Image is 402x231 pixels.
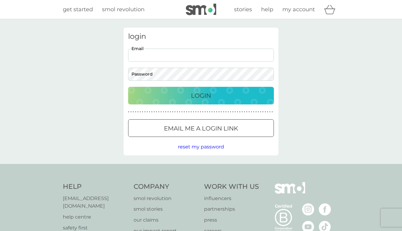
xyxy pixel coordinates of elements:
[324,3,339,15] div: basket
[223,110,224,114] p: ●
[202,110,203,114] p: ●
[170,110,171,114] p: ●
[198,110,199,114] p: ●
[134,205,198,213] a: smol stories
[142,110,143,114] p: ●
[63,213,128,221] a: help centre
[181,110,182,114] p: ●
[133,110,134,114] p: ●
[128,32,274,41] h3: login
[175,110,176,114] p: ●
[63,5,93,14] a: get started
[239,110,240,114] p: ●
[128,87,274,104] button: Login
[204,205,259,213] a: partnerships
[149,110,150,114] p: ●
[102,6,145,13] span: smol revolution
[234,5,252,14] a: stories
[302,203,314,216] img: visit the smol Instagram page
[191,91,211,100] p: Login
[255,110,257,114] p: ●
[200,110,201,114] p: ●
[168,110,169,114] p: ●
[128,119,274,137] button: Email me a login link
[221,110,222,114] p: ●
[134,195,198,202] a: smol revolution
[164,124,238,133] p: Email me a login link
[63,195,128,210] a: [EMAIL_ADDRESS][DOMAIN_NAME]
[209,110,210,114] p: ●
[214,110,215,114] p: ●
[242,110,243,114] p: ●
[179,110,180,114] p: ●
[102,5,145,14] a: smol revolution
[131,110,132,114] p: ●
[260,110,261,114] p: ●
[237,110,238,114] p: ●
[140,110,141,114] p: ●
[163,110,164,114] p: ●
[128,110,129,114] p: ●
[154,110,155,114] p: ●
[272,110,273,114] p: ●
[225,110,227,114] p: ●
[178,144,224,150] span: reset my password
[244,110,245,114] p: ●
[161,110,162,114] p: ●
[151,110,152,114] p: ●
[134,216,198,224] a: our claims
[218,110,220,114] p: ●
[191,110,192,114] p: ●
[178,143,224,151] button: reset my password
[251,110,252,114] p: ●
[230,110,231,114] p: ●
[138,110,139,114] p: ●
[158,110,159,114] p: ●
[212,110,213,114] p: ●
[253,110,254,114] p: ●
[156,110,157,114] p: ●
[282,5,315,14] a: my account
[135,110,136,114] p: ●
[205,110,206,114] p: ●
[186,110,187,114] p: ●
[204,182,259,192] h4: Work With Us
[261,6,273,13] span: help
[235,110,236,114] p: ●
[246,110,247,114] p: ●
[177,110,178,114] p: ●
[63,182,128,192] h4: Help
[144,110,145,114] p: ●
[193,110,194,114] p: ●
[269,110,271,114] p: ●
[275,182,305,203] img: smol
[319,203,331,216] img: visit the smol Facebook page
[63,6,93,13] span: get started
[262,110,264,114] p: ●
[188,110,189,114] p: ●
[147,110,148,114] p: ●
[165,110,166,114] p: ●
[134,182,198,192] h4: Company
[261,5,273,14] a: help
[195,110,196,114] p: ●
[184,110,185,114] p: ●
[267,110,268,114] p: ●
[249,110,250,114] p: ●
[204,195,259,202] a: influencers
[232,110,233,114] p: ●
[282,6,315,13] span: my account
[216,110,217,114] p: ●
[204,216,259,224] a: press
[186,4,216,15] img: smol
[228,110,229,114] p: ●
[207,110,208,114] p: ●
